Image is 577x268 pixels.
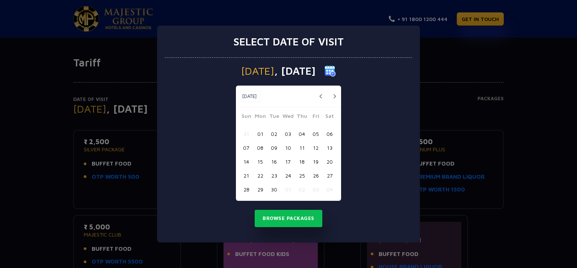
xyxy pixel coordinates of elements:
[295,182,309,196] button: 02
[323,169,337,182] button: 27
[239,127,253,141] button: 31
[281,182,295,196] button: 01
[267,141,281,155] button: 09
[267,127,281,141] button: 02
[309,169,323,182] button: 26
[253,112,267,122] span: Mon
[267,182,281,196] button: 30
[325,65,336,77] img: calender icon
[323,127,337,141] button: 06
[253,169,267,182] button: 22
[309,112,323,122] span: Fri
[295,169,309,182] button: 25
[281,127,295,141] button: 03
[253,182,267,196] button: 29
[255,210,322,227] button: Browse Packages
[239,182,253,196] button: 28
[239,155,253,169] button: 14
[274,66,316,76] span: , [DATE]
[281,112,295,122] span: Wed
[295,112,309,122] span: Thu
[239,141,253,155] button: 07
[295,155,309,169] button: 18
[253,155,267,169] button: 15
[267,155,281,169] button: 16
[267,112,281,122] span: Tue
[281,169,295,182] button: 24
[267,169,281,182] button: 23
[295,141,309,155] button: 11
[295,127,309,141] button: 04
[309,141,323,155] button: 12
[323,182,337,196] button: 04
[281,155,295,169] button: 17
[238,91,261,102] button: [DATE]
[239,112,253,122] span: Sun
[281,141,295,155] button: 10
[233,35,344,48] h3: Select date of visit
[309,182,323,196] button: 03
[239,169,253,182] button: 21
[309,155,323,169] button: 19
[323,112,337,122] span: Sat
[253,127,267,141] button: 01
[309,127,323,141] button: 05
[241,66,274,76] span: [DATE]
[323,141,337,155] button: 13
[253,141,267,155] button: 08
[323,155,337,169] button: 20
